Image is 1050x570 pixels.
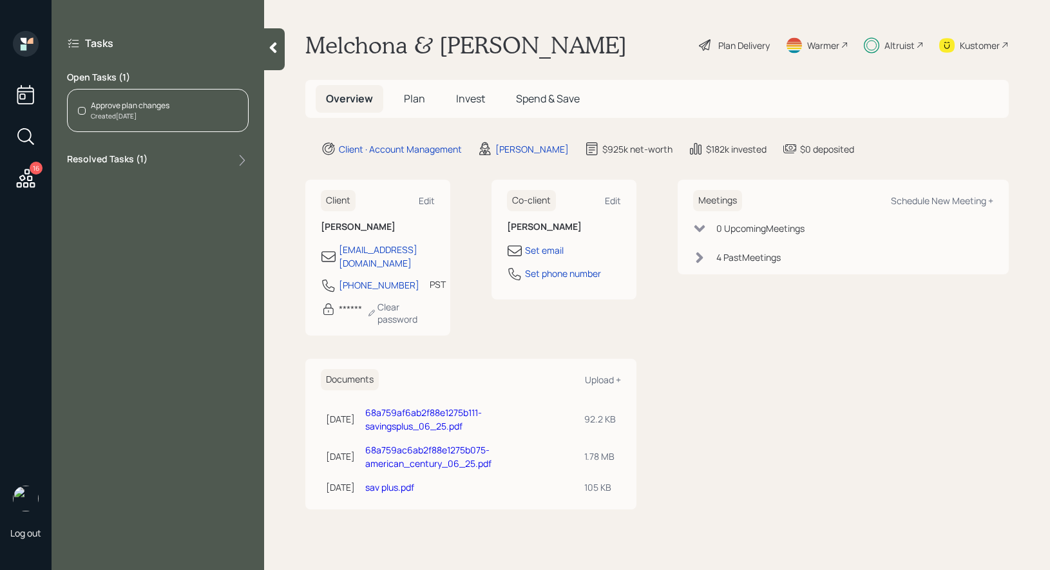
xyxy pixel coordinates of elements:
[339,142,462,156] div: Client · Account Management
[706,142,767,156] div: $182k invested
[404,91,425,106] span: Plan
[584,412,616,426] div: 92.2 KB
[516,91,580,106] span: Spend & Save
[321,190,356,211] h6: Client
[495,142,569,156] div: [PERSON_NAME]
[716,251,781,264] div: 4 Past Meeting s
[430,278,446,291] div: PST
[800,142,854,156] div: $0 deposited
[365,406,482,432] a: 68a759af6ab2f88e1275b111-savingsplus_06_25.pdf
[584,450,616,463] div: 1.78 MB
[807,39,839,52] div: Warmer
[326,412,355,426] div: [DATE]
[85,36,113,50] label: Tasks
[584,480,616,494] div: 105 KB
[67,153,148,168] label: Resolved Tasks ( 1 )
[326,91,373,106] span: Overview
[716,222,805,235] div: 0 Upcoming Meeting s
[884,39,915,52] div: Altruist
[718,39,770,52] div: Plan Delivery
[326,450,355,463] div: [DATE]
[305,31,627,59] h1: Melchona & [PERSON_NAME]
[67,71,249,84] label: Open Tasks ( 1 )
[10,527,41,539] div: Log out
[365,481,414,493] a: sav plus.pdf
[507,190,556,211] h6: Co-client
[13,486,39,511] img: treva-nostdahl-headshot.png
[326,480,355,494] div: [DATE]
[960,39,1000,52] div: Kustomer
[525,267,601,280] div: Set phone number
[339,243,435,270] div: [EMAIL_ADDRESS][DOMAIN_NAME]
[365,444,492,470] a: 68a759ac6ab2f88e1275b075-american_century_06_25.pdf
[891,195,993,207] div: Schedule New Meeting +
[321,369,379,390] h6: Documents
[585,374,621,386] div: Upload +
[339,278,419,292] div: [PHONE_NUMBER]
[693,190,742,211] h6: Meetings
[419,195,435,207] div: Edit
[525,243,564,257] div: Set email
[507,222,621,233] h6: [PERSON_NAME]
[321,222,435,233] h6: [PERSON_NAME]
[367,301,435,325] div: Clear password
[456,91,485,106] span: Invest
[605,195,621,207] div: Edit
[30,162,43,175] div: 16
[91,100,169,111] div: Approve plan changes
[91,111,169,121] div: Created [DATE]
[602,142,673,156] div: $925k net-worth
